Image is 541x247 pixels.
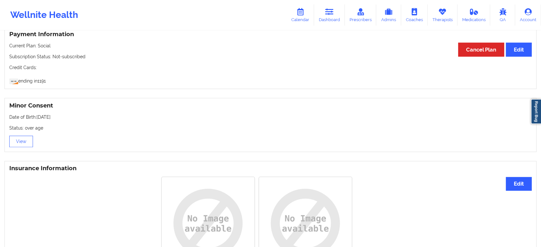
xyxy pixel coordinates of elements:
a: Calendar [287,4,314,26]
p: Credit Cards: [9,64,532,71]
a: Medications [457,4,490,26]
button: View [9,136,33,147]
a: Account [515,4,541,26]
h3: Minor Consent [9,102,532,109]
p: Status: over age [9,125,532,131]
p: ending in 1191 [9,75,532,84]
a: Report Bug [531,99,541,124]
h3: Payment Information [9,31,532,38]
button: Cancel Plan [458,43,504,56]
a: Dashboard [314,4,345,26]
a: Coaches [401,4,428,26]
a: Therapists [428,4,457,26]
button: Edit [506,43,532,56]
p: Date of Birth: [DATE] [9,114,532,120]
p: Current Plan: Social [9,43,532,49]
button: Edit [506,177,532,191]
h3: Insurance Information [9,165,532,172]
a: QA [490,4,515,26]
a: Prescribers [345,4,376,26]
p: Subscription Status: Not-subscribed [9,53,532,60]
a: Admins [376,4,401,26]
